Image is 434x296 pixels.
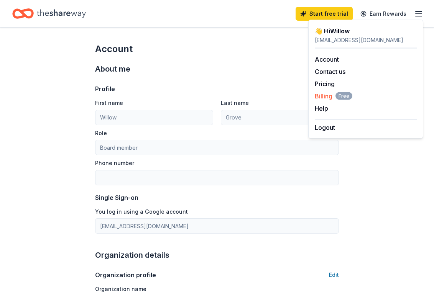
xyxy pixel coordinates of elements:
[315,26,417,36] div: 👋 Hi Willow
[95,270,156,280] div: Organization profile
[315,36,417,45] div: [EMAIL_ADDRESS][DOMAIN_NAME]
[95,208,188,216] label: You log in using a Google account
[315,92,352,101] button: BillingFree
[335,92,352,100] span: Free
[329,270,339,280] button: Edit
[95,99,123,107] label: First name
[356,7,411,21] a: Earn Rewards
[315,104,328,113] button: Help
[95,43,339,55] div: Account
[95,63,339,75] div: About me
[315,56,339,63] a: Account
[315,92,352,101] span: Billing
[315,123,335,132] button: Logout
[12,5,86,23] a: Home
[95,84,115,93] div: Profile
[315,67,345,76] button: Contact us
[95,285,146,293] label: Organization name
[95,193,339,202] div: Single Sign-on
[95,129,107,137] label: Role
[315,80,335,88] a: Pricing
[95,249,339,261] div: Organization details
[296,7,353,21] a: Start free trial
[95,159,134,167] label: Phone number
[221,99,249,107] label: Last name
